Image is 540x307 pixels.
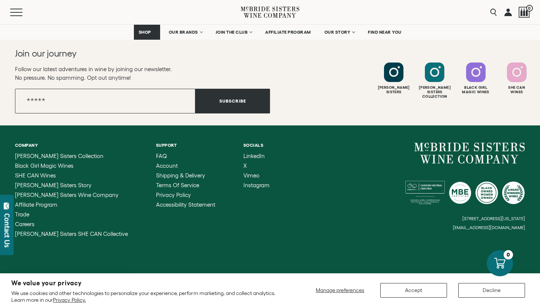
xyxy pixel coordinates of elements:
[504,250,513,259] div: 0
[216,30,248,35] span: JOIN THE CLUB
[243,163,270,169] a: X
[156,192,191,198] span: Privacy Policy
[526,5,533,12] span: 0
[243,173,270,179] a: Vimeo
[311,283,369,298] button: Manage preferences
[15,163,128,169] a: Black Girl Magic Wines
[15,211,29,218] span: Trade
[15,212,128,218] a: Trade
[374,85,413,94] div: [PERSON_NAME] Sisters
[156,173,215,179] a: Shipping & Delivery
[319,25,360,40] a: OUR STORY
[15,65,270,82] p: Follow our latest adventures in wine by joining our newsletter. No pressure. No spamming. Opt out...
[15,221,128,227] a: Careers
[324,30,351,35] span: OUR STORY
[243,182,270,188] a: Instagram
[415,85,454,99] div: [PERSON_NAME] Sisters Collection
[15,182,128,188] a: McBride Sisters Story
[497,63,536,94] a: Follow SHE CAN Wines on Instagram She CanWines
[156,172,205,179] span: Shipping & Delivery
[156,202,215,208] a: Accessibility Statement
[156,192,215,198] a: Privacy Policy
[265,30,311,35] span: AFFILIATE PROGRAM
[15,221,34,227] span: Careers
[243,162,247,169] span: X
[260,25,316,40] a: AFFILIATE PROGRAM
[368,30,402,35] span: FIND NEAR YOU
[380,283,447,298] button: Accept
[456,85,495,94] div: Black Girl Magic Wines
[139,30,151,35] span: SHOP
[15,89,195,113] input: Email
[11,280,285,286] h2: We value your privacy
[458,283,525,298] button: Decline
[497,85,536,94] div: She Can Wines
[414,143,525,164] a: McBride Sisters Wine Company
[15,173,128,179] a: SHE CAN Wines
[164,25,207,40] a: OUR BRANDS
[15,202,128,208] a: Affiliate Program
[11,290,285,303] p: We use cookies and other technologies to personalize your experience, perform marketing, and coll...
[156,153,167,159] span: FAQ
[169,30,198,35] span: OUR BRANDS
[134,25,160,40] a: SHOP
[462,216,525,221] small: [STREET_ADDRESS][US_STATE]
[195,89,270,113] button: Subscribe
[3,213,11,247] div: Contact Us
[10,9,37,16] button: Mobile Menu Trigger
[156,182,215,188] a: Terms of Service
[453,225,525,230] small: [EMAIL_ADDRESS][DOMAIN_NAME]
[156,182,199,188] span: Terms of Service
[316,287,364,293] span: Manage preferences
[15,192,118,198] span: [PERSON_NAME] Sisters Wine Company
[15,231,128,237] a: McBride Sisters SHE CAN Collective
[156,153,215,159] a: FAQ
[415,63,454,99] a: Follow McBride Sisters Collection on Instagram [PERSON_NAME] SistersCollection
[15,153,128,159] a: McBride Sisters Collection
[456,63,495,94] a: Follow Black Girl Magic Wines on Instagram Black GirlMagic Wines
[243,172,259,179] span: Vimeo
[15,231,128,237] span: [PERSON_NAME] Sisters SHE CAN Collective
[156,162,178,169] span: Account
[15,172,56,179] span: SHE CAN Wines
[211,25,257,40] a: JOIN THE CLUB
[15,153,103,159] span: [PERSON_NAME] Sisters Collection
[15,182,91,188] span: [PERSON_NAME] Sisters Story
[15,192,128,198] a: McBride Sisters Wine Company
[53,297,85,303] a: Privacy Policy.
[243,153,265,159] span: LinkedIn
[156,163,215,169] a: Account
[363,25,406,40] a: FIND NEAR YOU
[374,63,413,94] a: Follow McBride Sisters on Instagram [PERSON_NAME]Sisters
[15,162,73,169] span: Black Girl Magic Wines
[15,201,57,208] span: Affiliate Program
[15,48,244,60] h2: Join our journey
[243,153,270,159] a: LinkedIn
